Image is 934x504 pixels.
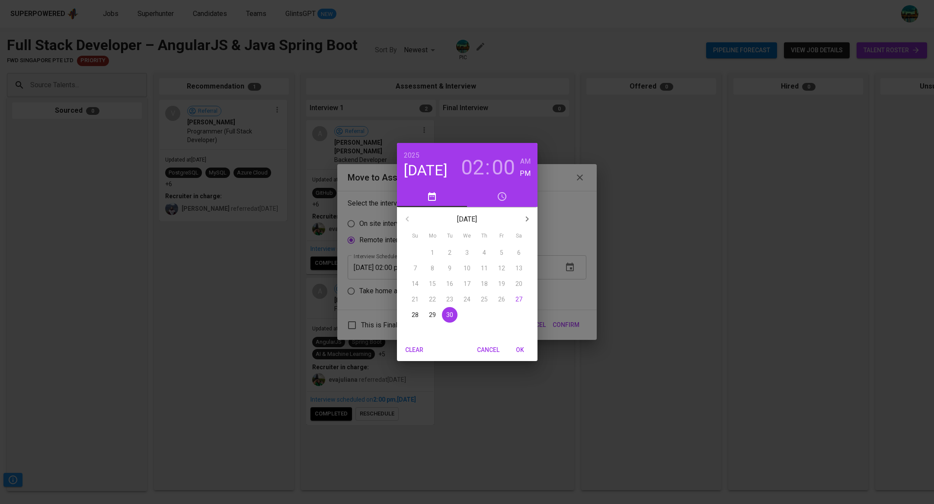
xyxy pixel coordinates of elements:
[407,232,423,241] span: Su
[400,342,428,358] button: Clear
[520,155,531,168] h6: AM
[511,292,527,307] button: 27
[459,232,475,241] span: We
[425,307,440,323] button: 29
[429,311,436,319] p: 29
[442,232,457,241] span: Tu
[407,307,423,323] button: 28
[425,232,440,241] span: Mo
[404,162,448,180] button: [DATE]
[404,345,425,355] span: Clear
[492,155,515,180] button: 00
[461,155,484,180] button: 02
[418,214,517,225] p: [DATE]
[477,232,492,241] span: Th
[494,232,509,241] span: Fr
[520,155,531,168] button: AM
[515,295,522,304] p: 27
[446,311,453,319] p: 30
[477,345,499,355] span: Cancel
[506,342,534,358] button: OK
[485,155,490,180] h3: :
[412,311,419,319] p: 28
[473,342,503,358] button: Cancel
[404,149,419,162] button: 2025
[442,307,457,323] button: 30
[511,232,527,241] span: Sa
[510,345,531,355] span: OK
[520,168,531,180] button: PM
